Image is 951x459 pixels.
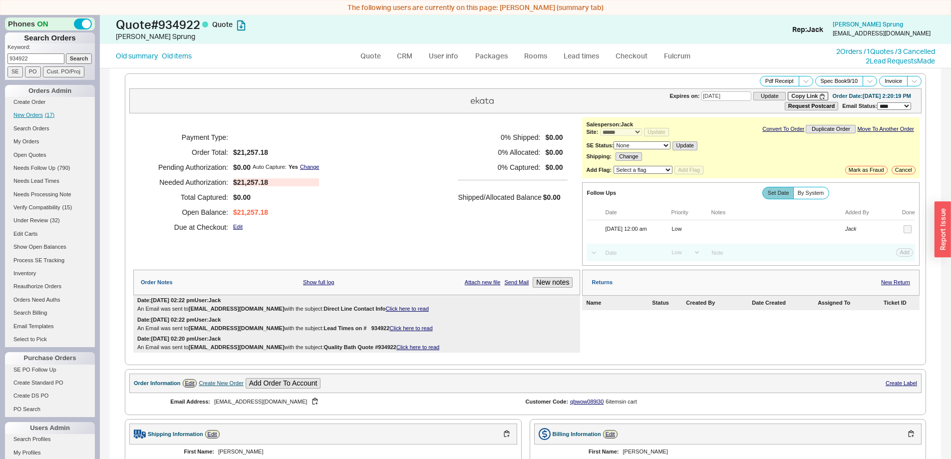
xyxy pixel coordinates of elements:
b: SE Status: [586,142,614,148]
div: Order Notes [141,279,173,286]
input: Search [66,53,92,64]
div: Assigned To [818,300,882,306]
h1: Quote # 934922 [116,17,478,31]
span: Cancel [895,167,912,173]
div: The following users are currently on this page: [2,2,949,12]
b: [EMAIL_ADDRESS][DOMAIN_NAME] [189,306,285,312]
span: [PERSON_NAME] Sprung [833,20,903,28]
span: [PERSON_NAME] (summary tab) [500,3,604,11]
span: ( 32 ) [50,217,60,223]
span: $0.00 [233,163,251,172]
a: Lead times [556,47,607,65]
b: Site: [586,129,598,135]
a: Quote [353,47,388,65]
a: Inventory [5,268,95,279]
span: Needs Processing Note [13,191,71,197]
a: Show full log [303,279,334,286]
input: Date [600,246,663,259]
div: Follow Ups [587,190,616,196]
h1: Search Orders [5,32,95,43]
b: [EMAIL_ADDRESS][DOMAIN_NAME] [189,325,285,331]
a: Search Billing [5,308,95,318]
a: Rooms [517,47,554,65]
b: Direct Line Contact Info [323,306,385,312]
span: Verify Compatibility [13,204,60,210]
div: Yes [289,164,298,170]
a: Move To Another Order [857,126,914,132]
div: Jack [845,226,891,232]
span: Process SE Tracking [13,257,64,263]
div: [PERSON_NAME] [218,449,507,455]
h5: Order Total: [146,145,228,160]
b: Add Flag: [586,167,612,173]
a: Edit [603,430,618,439]
span: Needs Follow Up [13,165,55,171]
h5: 0 % Shipped: [458,130,540,145]
h5: Open Balance: [146,205,228,220]
span: Expires on: [669,93,699,99]
span: $0.00 [545,148,563,157]
button: Cancel [892,166,916,174]
div: Auto Capture: [253,164,287,170]
button: Add Flag [674,166,703,174]
div: 6 item s in cart [606,399,636,405]
a: Convert To Order [762,126,804,132]
a: Edit [183,379,197,388]
span: $0.00 [233,193,319,202]
div: Notes [711,209,843,216]
span: New Orders [13,112,43,118]
a: Edit [233,224,243,230]
input: PO [25,66,41,77]
button: Update [644,128,668,136]
button: New notes [533,277,573,288]
a: 2Lead RequestsMade [866,56,935,65]
span: ON [37,18,48,29]
a: PO Search [5,404,95,415]
b: Lead Times on # 934922 [323,325,389,331]
a: Verify Compatibility(15) [5,202,95,213]
h5: Due at Checkout: [146,220,228,235]
input: SE [7,66,23,77]
p: Keyword: [7,43,95,53]
a: Change [300,164,319,170]
div: Ticket ID [884,300,916,306]
div: [PERSON_NAME] [623,449,912,455]
div: Created By [686,300,750,306]
button: Change [616,152,642,161]
a: Select to Pick [5,334,95,345]
button: Add Order To Account [246,378,321,389]
a: My Profiles [5,448,95,458]
div: [PERSON_NAME] Sprung [116,31,478,41]
a: Old items [162,51,192,61]
button: Mark as Fraud [845,166,888,174]
div: Date Created [752,300,816,306]
a: Needs Follow Up(790) [5,163,95,173]
a: Edit Carts [5,229,95,239]
h5: Shipped/Allocated Balance [458,190,541,204]
a: Show Open Balances [5,242,95,252]
a: Old summary [116,51,158,61]
button: Spec Book9/10 [815,76,864,86]
a: New Orders(17) [5,110,95,120]
div: Order Date: [DATE] 2:20:19 PM [832,93,911,99]
a: 2Orders /1Quotes /3 Cancelled [836,47,935,55]
div: Purchase Orders [5,352,95,364]
button: Copy Link [788,92,828,100]
button: Request Postcard [785,102,839,110]
div: [DATE] 12:00 am [605,226,664,232]
a: Process SE Tracking [5,255,95,266]
a: Click here to read [386,306,429,312]
div: Users Admin [5,422,95,434]
span: $21,257.18 [233,178,319,187]
a: Click here to read [389,325,432,331]
button: Update [753,92,786,100]
div: Billing Information [553,431,601,438]
span: Email Status: [842,103,877,109]
b: Request Postcard [788,103,835,109]
h5: 0 % Allocated: [458,145,540,160]
b: Salesperson: Jack [586,121,633,127]
span: $21,257.18 [233,208,268,217]
span: $0.00 [545,133,563,142]
div: Date: [DATE] 02:22 pm User: Jack [137,317,221,323]
span: $0.00 [545,163,563,172]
